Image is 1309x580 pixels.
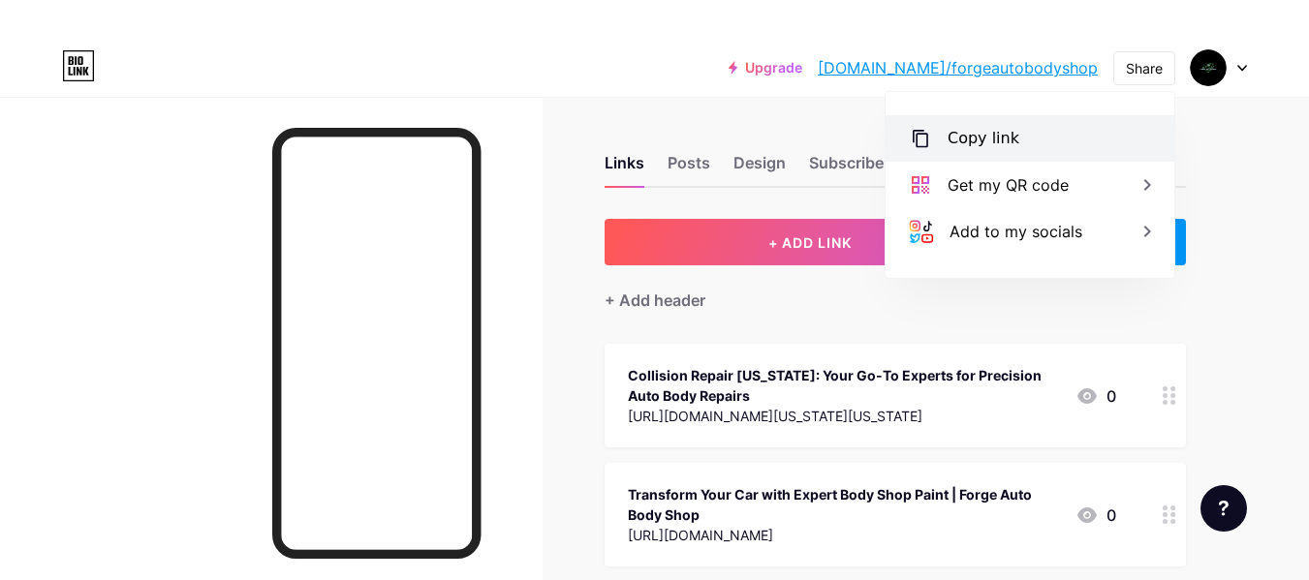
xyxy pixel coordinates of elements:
div: Copy link [948,127,1019,150]
div: Collision Repair [US_STATE]: Your Go-To Experts for Precision Auto Body Repairs [628,365,1060,406]
div: Share [1126,58,1163,78]
a: [DOMAIN_NAME]/forgeautobodyshop [818,56,1098,79]
div: + Add header [605,289,705,312]
div: Links [605,151,644,186]
div: Design [733,151,786,186]
div: 0 [1075,384,1116,408]
button: + ADD LINK [605,219,1016,265]
div: 0 [1075,504,1116,527]
div: [URL][DOMAIN_NAME] [628,525,1060,545]
div: Subscribers [809,151,898,186]
div: Transform Your Car with Expert Body Shop Paint | Forge Auto Body Shop [628,484,1060,525]
img: forgeautobodyshop [1190,49,1227,86]
div: Posts [668,151,710,186]
div: Get my QR code [948,173,1069,197]
a: Upgrade [729,60,802,76]
div: Add to my socials [950,220,1082,243]
div: [URL][DOMAIN_NAME][US_STATE][US_STATE] [628,406,1060,426]
span: + ADD LINK [768,234,852,251]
